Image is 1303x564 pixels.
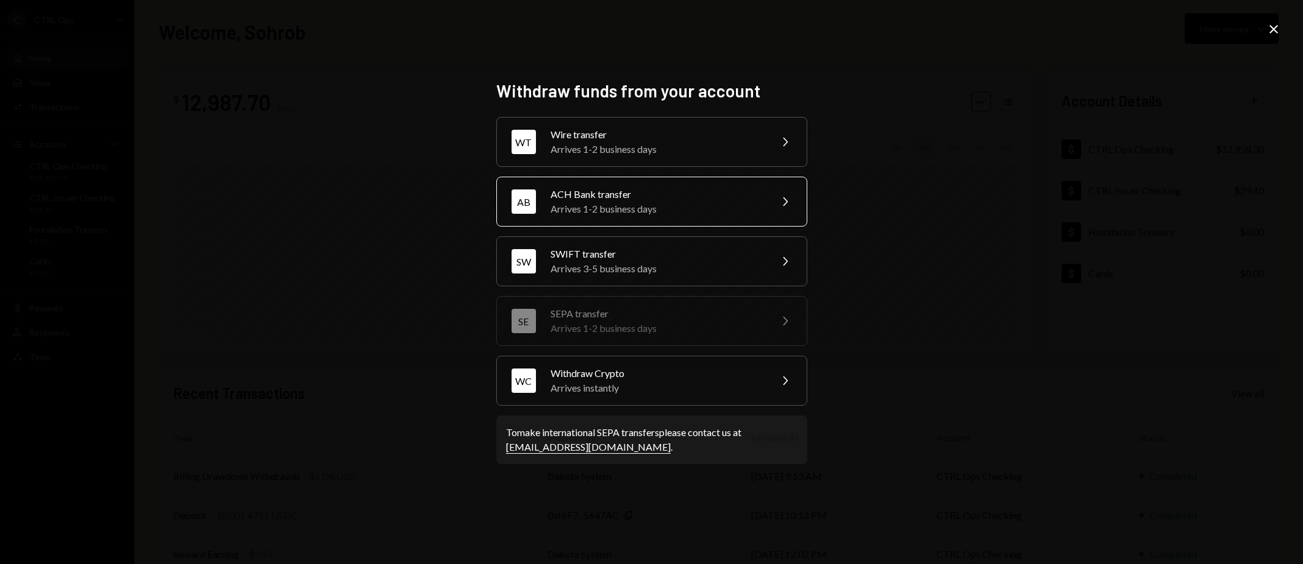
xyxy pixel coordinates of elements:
div: WT [512,130,536,154]
div: Arrives 1-2 business days [551,321,763,336]
button: SWSWIFT transferArrives 3-5 business days [496,236,807,286]
div: Arrives instantly [551,381,763,395]
div: SEPA transfer [551,306,763,321]
button: WCWithdraw CryptoArrives instantly [496,356,807,406]
a: [EMAIL_ADDRESS][DOMAIN_NAME] [506,441,671,454]
div: SW [512,249,536,273]
button: WTWire transferArrives 1-2 business days [496,117,807,167]
div: WC [512,368,536,393]
div: Arrives 1-2 business days [551,202,763,216]
div: Wire transfer [551,127,763,142]
h2: Withdraw funds from your account [496,79,807,103]
div: AB [512,189,536,214]
div: SE [512,309,536,333]
button: ABACH Bank transferArrives 1-2 business days [496,177,807,227]
div: ACH Bank transfer [551,187,763,202]
div: Arrives 3-5 business days [551,261,763,276]
div: Withdraw Crypto [551,366,763,381]
div: Arrives 1-2 business days [551,142,763,157]
button: SESEPA transferArrives 1-2 business days [496,296,807,346]
div: To make international SEPA transfers please contact us at . [506,425,798,454]
div: SWIFT transfer [551,247,763,261]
